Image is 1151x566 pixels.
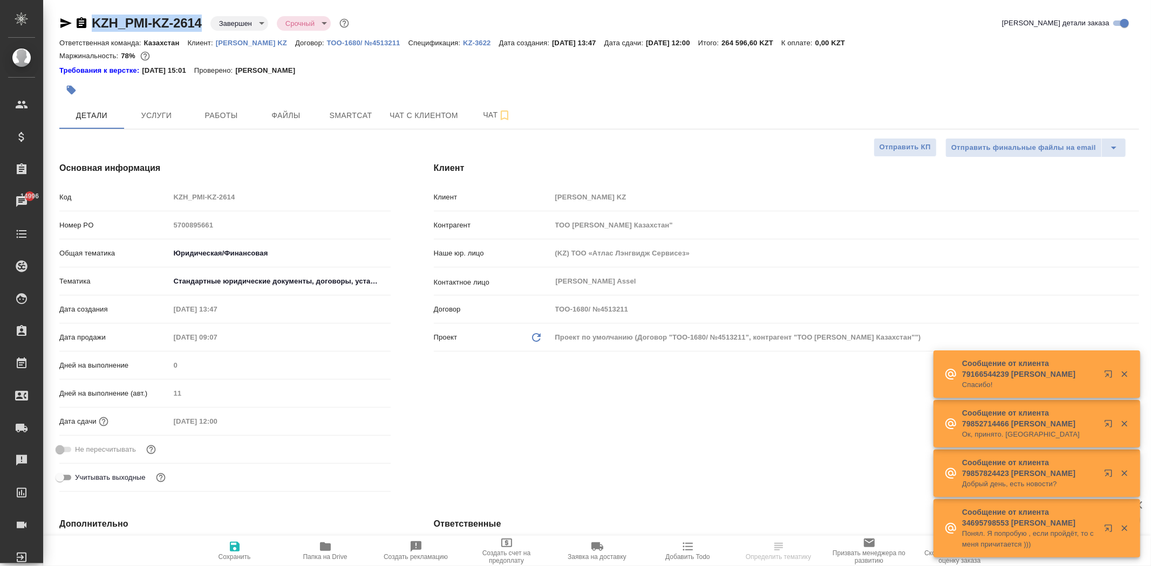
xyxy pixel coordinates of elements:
[59,416,97,427] p: Дата сдачи
[962,507,1097,528] p: Сообщение от клиента 34695798553 [PERSON_NAME]
[408,39,463,47] p: Спецификация:
[880,141,931,154] span: Отправить КП
[277,16,331,31] div: Завершен
[746,553,811,561] span: Определить тематику
[14,191,45,202] span: 14996
[59,388,170,399] p: Дней на выполнение (авт.)
[75,472,146,483] span: Учитывать выходные
[434,248,551,259] p: Наше юр. лицо
[434,332,458,343] p: Проект
[643,536,733,566] button: Добавить Todo
[461,536,552,566] button: Создать счет на предоплату
[434,220,551,231] p: Контрагент
[1113,419,1135,429] button: Закрыть
[721,39,781,47] p: 264 596,60 KZT
[962,528,1097,550] p: Понял. Я попробую , если пройдёт, то с меня причитается )))
[170,272,391,291] div: Стандартные юридические документы, договоры, уставы
[59,304,170,315] p: Дата создания
[154,471,168,485] button: Выбери, если сб и вс нужно считать рабочими днями для выполнения заказа.
[1098,363,1123,389] button: Открыть в новой вкладке
[815,39,853,47] p: 0,00 KZT
[498,109,511,122] svg: Подписаться
[1098,517,1123,543] button: Открыть в новой вкладке
[468,549,546,564] span: Создать счет на предоплату
[463,39,499,47] p: KZ-3622
[295,39,327,47] p: Договор:
[604,39,646,47] p: Дата сдачи:
[945,138,1126,157] div: split button
[303,553,348,561] span: Папка на Drive
[235,65,303,76] p: [PERSON_NAME]
[97,415,111,429] button: Если добавить услуги и заполнить их объемом, то дата рассчитается автоматически
[1113,369,1135,379] button: Закрыть
[138,49,152,63] button: 10767.27 RUB; 0.00 KZT;
[551,301,1139,317] input: Пустое поле
[499,39,552,47] p: Дата создания:
[552,536,643,566] button: Заявка на доставку
[781,39,815,47] p: К оплате:
[144,443,158,457] button: Включи, если не хочешь, чтобы указанная дата сдачи изменилась после переставления заказа в 'Подтв...
[327,39,408,47] p: ТОО-1680/ №4513211
[434,517,1139,530] h4: Ответственные
[1002,18,1109,29] span: [PERSON_NAME] детали заказа
[962,358,1097,379] p: Сообщение от клиента 79166544239 [PERSON_NAME]
[59,17,72,30] button: Скопировать ссылку для ЯМессенджера
[1098,463,1123,488] button: Открыть в новой вкладке
[962,379,1097,390] p: Спасибо!
[170,413,264,429] input: Пустое поле
[59,248,170,259] p: Общая тематика
[921,549,999,564] span: Скопировать ссылку на оценку заказа
[66,109,118,122] span: Детали
[75,17,88,30] button: Скопировать ссылку
[59,360,170,371] p: Дней на выполнение
[92,16,202,30] a: KZH_PMI-KZ-2614
[824,536,915,566] button: Призвать менеджера по развитию
[698,39,721,47] p: Итого:
[1098,413,1123,439] button: Открыть в новой вкладке
[962,429,1097,440] p: Ок, принято. [GEOGRAPHIC_DATA]
[216,39,295,47] p: [PERSON_NAME] KZ
[170,329,264,345] input: Пустое поле
[434,277,551,288] p: Контактное лицо
[3,188,40,215] a: 14996
[568,553,626,561] span: Заявка на доставку
[59,39,144,47] p: Ответственная команда:
[59,517,391,530] h4: Дополнительно
[59,65,142,76] a: Требования к верстке:
[1113,468,1135,478] button: Закрыть
[962,408,1097,429] p: Сообщение от клиента 79852714466 [PERSON_NAME]
[59,332,170,343] p: Дата продажи
[142,65,194,76] p: [DATE] 15:01
[216,19,255,28] button: Завершен
[59,276,170,287] p: Тематика
[551,217,1139,233] input: Пустое поле
[337,16,351,30] button: Доп статусы указывают на важность/срочность заказа
[830,549,908,564] span: Призвать менеджера по развитию
[195,109,247,122] span: Работы
[189,536,280,566] button: Сохранить
[384,553,448,561] span: Создать рекламацию
[216,38,295,47] a: [PERSON_NAME] KZ
[59,78,83,102] button: Добавить тэг
[59,220,170,231] p: Номер PO
[733,536,824,566] button: Определить тематику
[463,38,499,47] a: KZ-3622
[194,65,236,76] p: Проверено:
[371,536,461,566] button: Создать рекламацию
[59,192,170,203] p: Код
[210,16,268,31] div: Завершен
[434,162,1139,175] h4: Клиент
[552,39,604,47] p: [DATE] 13:47
[327,38,408,47] a: ТОО-1680/ №4513211
[945,138,1102,157] button: Отправить финальные файлы на email
[260,109,312,122] span: Файлы
[1113,523,1135,533] button: Закрыть
[551,328,1139,347] div: Проект по умолчанию (Договор "ТОО-1680/ №4513211", контрагент "ТОО [PERSON_NAME] Казахстан"")
[280,536,371,566] button: Папка на Drive
[170,357,391,373] input: Пустое поле
[282,19,318,28] button: Срочный
[434,192,551,203] p: Клиент
[144,39,188,47] p: Казахстан
[962,479,1097,489] p: Добрый день, есть новости?
[962,457,1097,479] p: Сообщение от клиента 79857824423 [PERSON_NAME]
